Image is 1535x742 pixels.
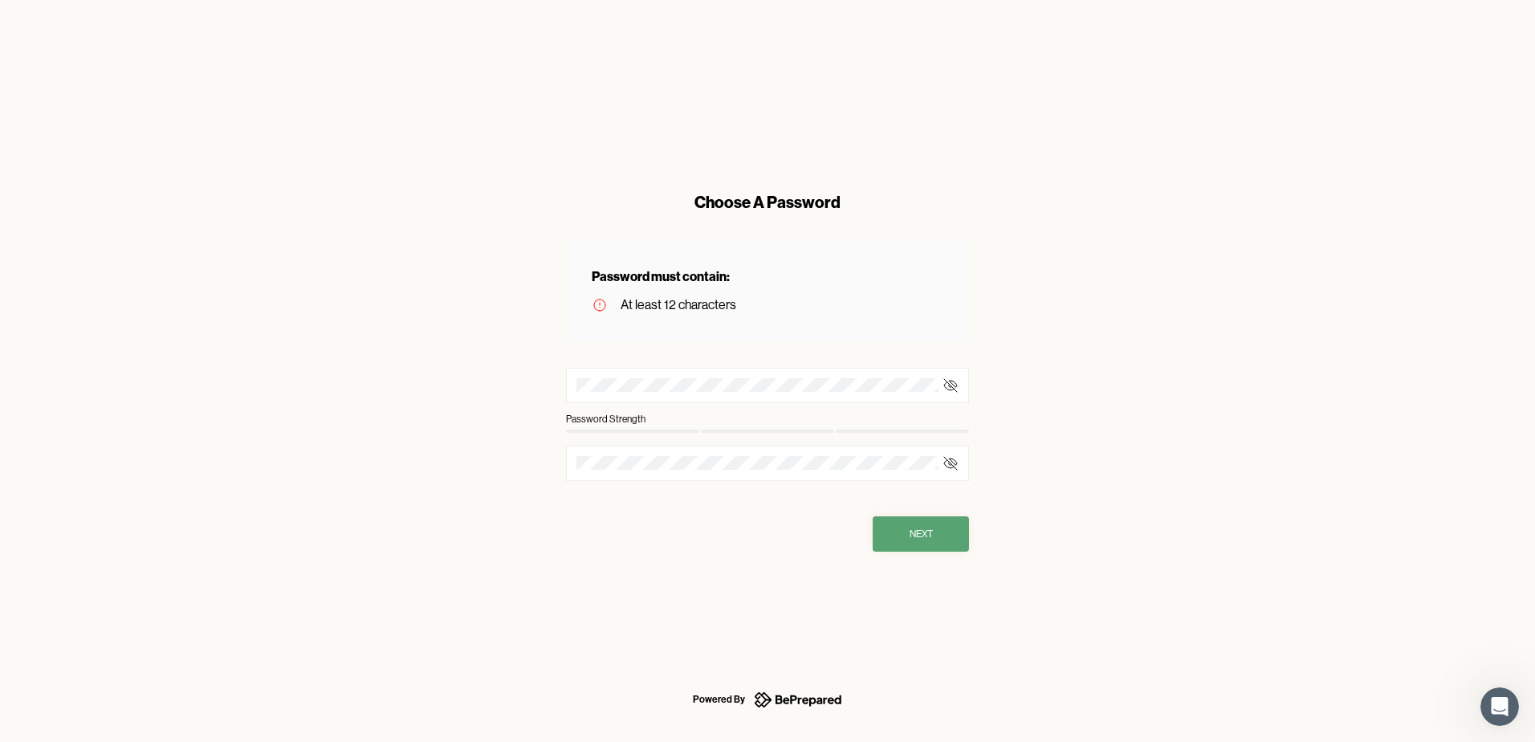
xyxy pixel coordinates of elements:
[873,516,969,552] button: Next
[621,294,736,316] div: At least 12 characters
[592,265,943,287] div: Password must contain:
[1480,687,1519,726] iframe: Intercom live chat
[566,411,645,427] div: Password Strength
[566,191,969,214] div: Choose A Password
[910,526,933,542] div: Next
[693,690,745,709] div: Powered By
